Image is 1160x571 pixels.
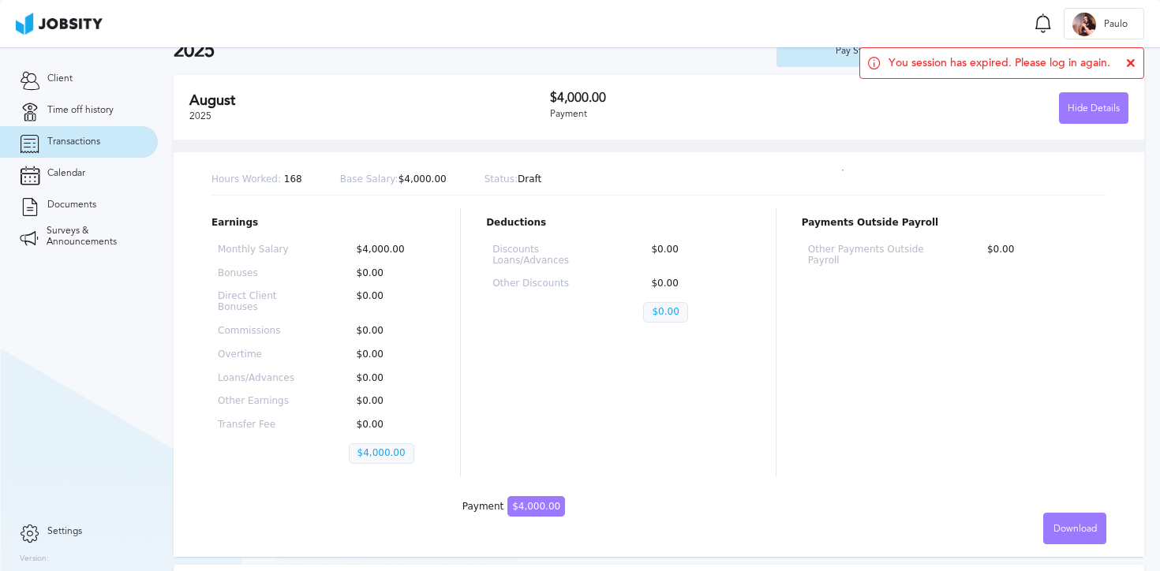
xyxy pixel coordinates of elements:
span: Paulo [1096,19,1136,30]
p: Other Payments Outside Payroll [808,244,929,267]
p: Direct Client Bonuses [218,291,298,313]
img: ab4bad089aa723f57921c736e9817d99.png [16,13,103,35]
p: Bonuses [218,268,298,279]
span: Transactions [47,136,100,147]
p: $0.00 [349,396,429,407]
p: Loans/Advances [218,373,298,384]
p: $4,000.00 [349,244,429,256]
span: $4,000.00 [507,496,565,517]
h2: 2025 [174,40,776,62]
p: $0.00 [349,326,429,337]
p: $0.00 [349,420,429,431]
p: Discounts Loans/Advances [492,244,593,267]
p: Transfer Fee [218,420,298,431]
span: Client [47,73,73,84]
button: Pay Statement [776,35,956,67]
div: Payment [550,109,840,120]
p: Other Discounts [492,278,593,289]
p: 168 [211,174,302,185]
div: Pay Statement [828,46,905,57]
label: Version: [20,554,49,564]
p: $4,000.00 [349,443,414,464]
p: $0.00 [349,268,429,279]
span: Calendar [47,168,85,179]
span: Hours Worked: [211,174,281,185]
p: $0.00 [643,302,687,323]
p: Overtime [218,349,298,360]
span: You session has expired. Please log in again. [889,57,1110,69]
p: Deductions [486,218,750,229]
span: Download [1053,524,1097,535]
h3: $4,000.00 [550,91,840,105]
span: 2025 [189,110,211,121]
p: Draft [485,174,542,185]
span: Base Salary: [340,174,399,185]
span: Settings [47,526,82,537]
p: Monthly Salary [218,244,298,256]
p: $0.00 [349,373,429,384]
p: Payments Outside Payroll [802,218,1106,229]
button: PPaulo [1064,8,1144,39]
span: Time off history [47,105,114,116]
span: Surveys & Announcements [47,226,138,248]
span: Status: [485,174,518,185]
p: Commissions [218,326,298,337]
p: Earnings [211,218,435,229]
p: $4,000.00 [340,174,447,185]
button: Hide Details [1059,92,1128,124]
p: $0.00 [349,349,429,360]
p: $0.00 [979,244,1100,267]
p: Other Earnings [218,396,298,407]
p: $0.00 [643,244,743,267]
div: Hide Details [1060,93,1128,125]
div: Payment [462,502,565,513]
p: $0.00 [643,278,743,289]
h2: August [189,92,550,109]
p: $0.00 [349,291,429,313]
button: Download [1043,513,1106,544]
div: P [1072,13,1096,36]
span: Documents [47,200,96,211]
